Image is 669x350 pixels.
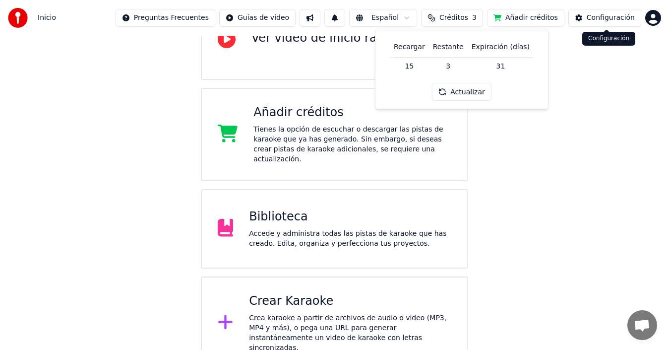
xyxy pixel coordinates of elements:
td: 15 [390,57,429,75]
img: youka [8,8,28,28]
div: Tienes la opción de escuchar o descargar las pistas de karaoke que ya has generado. Sin embargo, ... [253,125,451,164]
div: Configuración [587,13,635,23]
div: Accede y administra todas las pistas de karaoke que has creado. Edita, organiza y perfecciona tus... [249,229,451,249]
th: Expiración (días) [468,37,534,57]
th: Restante [429,37,468,57]
span: 3 [472,13,477,23]
button: Guías de video [219,9,296,27]
button: Créditos3 [421,9,483,27]
div: Añadir créditos [253,105,451,121]
div: Configuración [582,32,635,46]
button: Configuración [568,9,641,27]
td: 3 [429,57,468,75]
span: Créditos [439,13,468,23]
div: Biblioteca [249,209,451,225]
div: Crear Karaoke [249,293,451,309]
td: 31 [468,57,534,75]
button: Preguntas Frecuentes [116,9,215,27]
nav: breadcrumb [38,13,56,23]
div: Chat abierto [627,310,657,340]
button: Actualizar [432,83,491,101]
span: Inicio [38,13,56,23]
th: Recargar [390,37,429,57]
div: Ver video de inicio rápido [251,30,403,46]
button: Añadir créditos [487,9,564,27]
